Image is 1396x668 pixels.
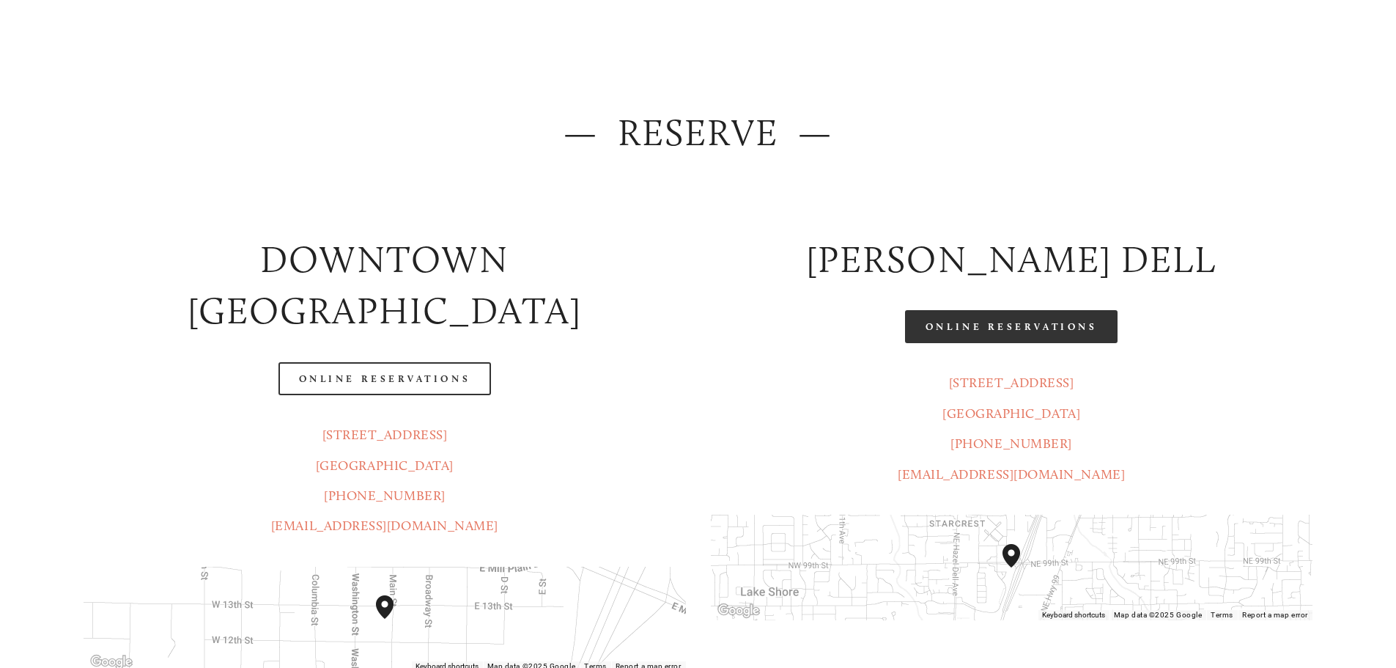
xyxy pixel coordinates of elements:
a: Online Reservations [905,310,1118,343]
a: [EMAIL_ADDRESS][DOMAIN_NAME] [271,518,498,534]
a: [GEOGRAPHIC_DATA] [942,405,1080,422]
h2: [PERSON_NAME] DELL [711,234,1312,286]
span: Map data ©2025 Google [1114,611,1202,619]
a: Online Reservations [278,362,491,395]
a: [GEOGRAPHIC_DATA] [316,458,454,474]
h2: — Reserve — [84,107,1312,159]
div: Amaro's Table 816 Northeast 98th Circle Vancouver, WA, 98665, United States [1002,544,1038,591]
a: Open this area in Google Maps (opens a new window) [714,601,763,620]
a: Terms [1211,611,1233,619]
a: [STREET_ADDRESS] [949,375,1074,391]
a: [STREET_ADDRESS] [322,427,448,443]
a: [EMAIL_ADDRESS][DOMAIN_NAME] [898,466,1125,482]
h2: Downtown [GEOGRAPHIC_DATA] [84,234,685,338]
button: Keyboard shortcuts [1042,610,1105,620]
div: Amaro's Table 1220 Main Street vancouver, United States [376,595,411,642]
img: Google [714,601,763,620]
a: [PHONE_NUMBER] [950,436,1072,452]
a: [PHONE_NUMBER] [324,488,446,504]
a: Report a map error [1242,611,1308,619]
